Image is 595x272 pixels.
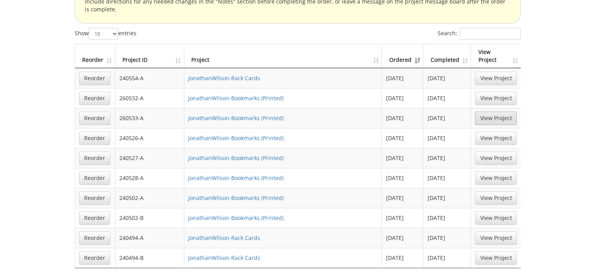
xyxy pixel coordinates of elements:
[382,44,423,68] th: Ordered: activate to sort column ascending
[79,231,110,245] a: Reorder
[475,131,517,145] a: View Project
[184,44,382,68] th: Project: activate to sort column ascending
[423,128,471,148] td: [DATE]
[188,154,284,162] a: JonathanWilson-Bookmarks (Printed)
[423,188,471,208] td: [DATE]
[438,28,521,40] label: Search:
[423,248,471,268] td: [DATE]
[460,28,521,40] input: Search:
[188,214,284,222] a: JonathanWilson-Bookmarks (Printed)
[79,151,110,165] a: Reorder
[382,168,423,188] td: [DATE]
[423,44,471,68] th: Completed: activate to sort column ascending
[382,68,423,88] td: [DATE]
[475,92,517,105] a: View Project
[79,92,110,105] a: Reorder
[382,108,423,128] td: [DATE]
[115,168,184,188] td: 240528-A
[382,228,423,248] td: [DATE]
[115,108,184,128] td: 260533-A
[423,108,471,128] td: [DATE]
[475,251,517,265] a: View Project
[471,44,521,68] th: View Project: activate to sort column ascending
[188,194,284,202] a: JonathanWilson-Bookmarks (Printed)
[475,211,517,225] a: View Project
[79,112,110,125] a: Reorder
[423,208,471,228] td: [DATE]
[115,228,184,248] td: 240494-A
[115,68,184,88] td: 240554-A
[188,74,260,82] a: JonathanWilson-Rack Cards
[382,248,423,268] td: [DATE]
[423,68,471,88] td: [DATE]
[188,234,260,241] a: JonathanWilson-Rack Cards
[89,28,118,40] select: Showentries
[423,228,471,248] td: [DATE]
[382,88,423,108] td: [DATE]
[475,151,517,165] a: View Project
[79,191,110,205] a: Reorder
[423,148,471,168] td: [DATE]
[382,148,423,168] td: [DATE]
[115,128,184,148] td: 240526-A
[188,174,284,182] a: JonathanWilson-Bookmarks (Printed)
[475,72,517,85] a: View Project
[115,208,184,228] td: 240502-B
[75,28,137,40] label: Show entries
[115,44,184,68] th: Project ID: activate to sort column ascending
[188,114,284,122] a: JonathanWilson-Bookmarks (Printed)
[382,188,423,208] td: [DATE]
[188,254,260,261] a: JonathanWilson-Rack Cards
[475,171,517,185] a: View Project
[115,188,184,208] td: 240502-A
[115,88,184,108] td: 260532-A
[475,231,517,245] a: View Project
[75,44,115,68] th: Reorder: activate to sort column ascending
[382,208,423,228] td: [DATE]
[79,72,110,85] a: Reorder
[475,112,517,125] a: View Project
[188,94,284,102] a: JonathanWilson-Bookmarks (Printed)
[423,88,471,108] td: [DATE]
[188,134,284,142] a: JonathanWilson-Bookmarks (Printed)
[115,248,184,268] td: 240494-B
[79,251,110,265] a: Reorder
[79,171,110,185] a: Reorder
[79,211,110,225] a: Reorder
[115,148,184,168] td: 240527-A
[423,168,471,188] td: [DATE]
[382,128,423,148] td: [DATE]
[79,131,110,145] a: Reorder
[475,191,517,205] a: View Project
